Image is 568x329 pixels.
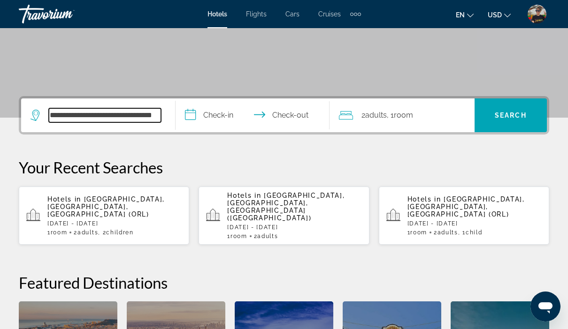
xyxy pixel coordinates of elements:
[407,220,542,227] p: [DATE] - [DATE]
[77,229,98,236] span: Adults
[19,158,549,177] p: Your Recent Searches
[47,195,165,218] span: [GEOGRAPHIC_DATA], [GEOGRAPHIC_DATA], [GEOGRAPHIC_DATA] (ORL)
[394,111,413,120] span: Room
[74,229,98,236] span: 2
[254,233,278,239] span: 2
[257,233,278,239] span: Adults
[106,229,133,236] span: Children
[19,2,113,26] a: Travorium
[285,10,299,18] a: Cars
[19,186,189,245] button: Hotels in [GEOGRAPHIC_DATA], [GEOGRAPHIC_DATA], [GEOGRAPHIC_DATA] (ORL)[DATE] - [DATE]1Room2Adult...
[330,98,475,132] button: Travelers: 2 adults, 0 children
[227,192,261,199] span: Hotels in
[407,195,441,203] span: Hotels in
[21,98,547,132] div: Search widget
[410,229,427,236] span: Room
[98,229,134,236] span: , 2
[361,109,387,122] span: 2
[407,195,525,218] span: [GEOGRAPHIC_DATA], [GEOGRAPHIC_DATA], [GEOGRAPHIC_DATA] (ORL)
[458,229,482,236] span: , 1
[176,98,330,132] button: Select check in and out date
[466,229,482,236] span: Child
[227,224,361,231] p: [DATE] - [DATE]
[525,4,549,24] button: User Menu
[456,8,474,22] button: Change language
[528,5,546,23] img: User image
[230,233,247,239] span: Room
[365,111,387,120] span: Adults
[51,229,68,236] span: Room
[227,192,345,222] span: [GEOGRAPHIC_DATA], [GEOGRAPHIC_DATA], [GEOGRAPHIC_DATA] ([GEOGRAPHIC_DATA])
[475,98,547,132] button: Search
[379,186,549,245] button: Hotels in [GEOGRAPHIC_DATA], [GEOGRAPHIC_DATA], [GEOGRAPHIC_DATA] (ORL)[DATE] - [DATE]1Room2Adult...
[318,10,341,18] a: Cruises
[407,229,427,236] span: 1
[207,10,227,18] a: Hotels
[434,229,458,236] span: 2
[488,8,511,22] button: Change currency
[438,229,458,236] span: Adults
[19,273,549,292] h2: Featured Destinations
[456,11,465,19] span: en
[530,292,560,322] iframe: Botón para iniciar la ventana de mensajería
[387,109,413,122] span: , 1
[47,220,182,227] p: [DATE] - [DATE]
[227,233,247,239] span: 1
[488,11,502,19] span: USD
[47,229,67,236] span: 1
[350,7,361,22] button: Extra navigation items
[49,108,161,122] input: Search hotel destination
[495,112,527,119] span: Search
[199,186,369,245] button: Hotels in [GEOGRAPHIC_DATA], [GEOGRAPHIC_DATA], [GEOGRAPHIC_DATA] ([GEOGRAPHIC_DATA])[DATE] - [DA...
[47,195,81,203] span: Hotels in
[246,10,267,18] a: Flights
